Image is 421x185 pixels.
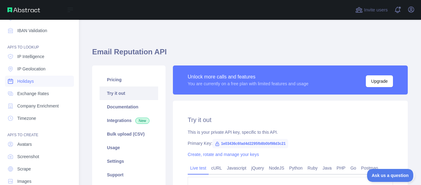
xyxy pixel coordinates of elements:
a: Screenshot [5,151,74,162]
a: Javascript [224,163,249,173]
button: Upgrade [366,75,393,87]
h1: Email Reputation API [92,47,408,62]
a: Python [287,163,305,173]
a: Timezone [5,113,74,124]
span: Images [17,178,31,184]
span: Screenshot [17,153,39,160]
span: IP Intelligence [17,53,44,60]
a: NodeJS [266,163,287,173]
a: Avatars [5,139,74,150]
button: Invite users [354,5,389,15]
span: Avatars [17,141,32,147]
span: Company Enrichment [17,103,59,109]
span: New [135,118,149,124]
div: Primary Key: [188,140,393,146]
a: jQuery [249,163,266,173]
a: Scrape [5,163,74,174]
span: Scrape [17,166,31,172]
a: Exchange Rates [5,88,74,99]
a: Integrations New [100,114,158,127]
a: Support [100,168,158,182]
a: PHP [334,163,348,173]
a: Pricing [100,73,158,86]
a: Live test [188,163,209,173]
a: IP Geolocation [5,63,74,74]
a: Holidays [5,76,74,87]
span: Timezone [17,115,36,121]
span: IP Geolocation [17,66,46,72]
a: Java [320,163,334,173]
div: You are currently on a free plan with limited features and usage [188,81,309,87]
a: Create, rotate and manage your keys [188,152,259,157]
div: API'S TO LOOKUP [5,37,74,50]
a: Settings [100,154,158,168]
iframe: Toggle Customer Support [367,169,415,182]
div: API'S TO CREATE [5,125,74,137]
a: IBAN Validation [5,25,74,36]
a: Usage [100,141,158,154]
img: Abstract API [7,7,40,12]
a: Postman [359,163,381,173]
div: This is your private API key, specific to this API. [188,129,393,135]
a: Bulk upload (CSV) [100,127,158,141]
h2: Try it out [188,116,393,124]
span: 1e03436c6fad4d2295fb8b0bf98d3c21 [212,139,288,148]
a: Company Enrichment [5,100,74,111]
span: Holidays [17,78,34,84]
span: IBAN Validation [17,27,47,34]
div: Unlock more calls and features [188,73,309,81]
a: cURL [209,163,224,173]
a: Ruby [305,163,320,173]
a: Try it out [100,86,158,100]
a: IP Intelligence [5,51,74,62]
a: Go [348,163,359,173]
span: Invite users [364,6,388,14]
span: Exchange Rates [17,90,49,97]
a: Documentation [100,100,158,114]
